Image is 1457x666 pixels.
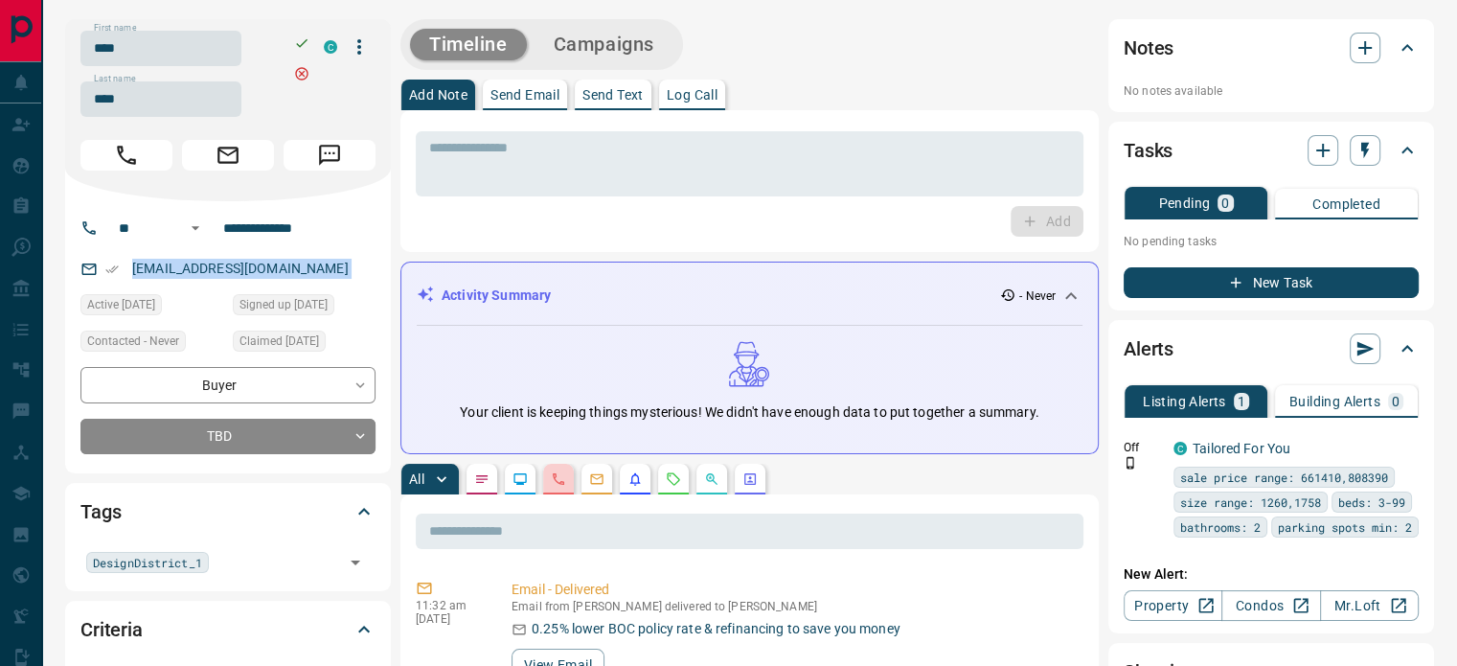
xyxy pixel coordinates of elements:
[1180,493,1321,512] span: size range: 1260,1758
[551,471,566,487] svg: Calls
[704,471,719,487] svg: Opportunities
[627,471,643,487] svg: Listing Alerts
[1124,564,1419,585] p: New Alert:
[1193,441,1290,456] a: Tailored For You
[80,496,121,527] h2: Tags
[80,367,376,402] div: Buyer
[512,580,1076,600] p: Email - Delivered
[1124,127,1419,173] div: Tasks
[80,607,376,653] div: Criteria
[1320,590,1419,621] a: Mr.Loft
[1278,517,1412,537] span: parking spots min: 2
[512,600,1076,613] p: Email from [PERSON_NAME] delivered to [PERSON_NAME]
[742,471,758,487] svg: Agent Actions
[1124,326,1419,372] div: Alerts
[233,294,376,321] div: Tue Dec 08 2020
[94,22,136,34] label: First name
[233,331,376,357] div: Mon Aug 16 2021
[442,286,551,306] p: Activity Summary
[80,489,376,535] div: Tags
[667,88,717,102] p: Log Call
[1289,395,1380,408] p: Building Alerts
[1180,468,1388,487] span: sale price range: 661410,808390
[1124,439,1162,456] p: Off
[184,217,207,240] button: Open
[80,294,223,321] div: Sun Oct 30 2022
[582,88,644,102] p: Send Text
[132,261,349,276] a: [EMAIL_ADDRESS][DOMAIN_NAME]
[589,471,604,487] svg: Emails
[666,471,681,487] svg: Requests
[410,29,527,60] button: Timeline
[1158,196,1210,210] p: Pending
[1312,197,1380,211] p: Completed
[416,612,483,626] p: [DATE]
[490,88,559,102] p: Send Email
[1124,267,1419,298] button: New Task
[1124,227,1419,256] p: No pending tasks
[324,40,337,54] div: condos.ca
[105,263,119,276] svg: Email Verified
[417,278,1082,313] div: Activity Summary- Never
[80,614,143,645] h2: Criteria
[1124,590,1222,621] a: Property
[532,619,900,639] p: 0.25% lower BOC policy rate & refinancing to save you money
[342,549,369,576] button: Open
[1180,517,1261,537] span: bathrooms: 2
[87,332,179,351] span: Contacted - Never
[1124,33,1173,63] h2: Notes
[80,140,172,171] span: Call
[409,472,424,486] p: All
[1124,25,1419,71] div: Notes
[87,295,155,314] span: Active [DATE]
[284,140,376,171] span: Message
[80,419,376,454] div: TBD
[535,29,673,60] button: Campaigns
[1019,287,1056,305] p: - Never
[409,88,467,102] p: Add Note
[239,295,328,314] span: Signed up [DATE]
[1173,442,1187,455] div: condos.ca
[1221,196,1229,210] p: 0
[1124,456,1137,470] svg: Push Notification Only
[1338,493,1405,512] span: beds: 3-99
[416,599,483,612] p: 11:32 am
[94,73,136,85] label: Last name
[1221,590,1320,621] a: Condos
[93,553,202,572] span: DesignDistrict_1
[1124,333,1173,364] h2: Alerts
[182,140,274,171] span: Email
[1392,395,1400,408] p: 0
[474,471,489,487] svg: Notes
[1143,395,1226,408] p: Listing Alerts
[1124,135,1172,166] h2: Tasks
[1238,395,1245,408] p: 1
[239,332,319,351] span: Claimed [DATE]
[460,402,1038,423] p: Your client is keeping things mysterious! We didn't have enough data to put together a summary.
[1124,82,1419,100] p: No notes available
[512,471,528,487] svg: Lead Browsing Activity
